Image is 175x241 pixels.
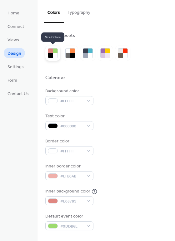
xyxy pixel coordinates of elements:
[7,50,21,57] span: Design
[60,198,83,205] span: #E08781
[4,8,23,18] a: Home
[45,163,92,170] div: Inner border color
[7,10,19,17] span: Home
[60,173,83,180] span: #EFB0AB
[4,48,25,58] a: Design
[60,123,83,130] span: #000000
[4,34,23,45] a: Views
[4,75,21,85] a: Form
[41,33,64,42] span: Site Colors
[4,61,27,72] a: Settings
[60,223,83,230] span: #9DDB6E
[60,98,83,105] span: #FFFFFF
[45,138,92,145] div: Border color
[7,91,29,97] span: Contact Us
[7,37,19,44] span: Views
[4,21,28,31] a: Connect
[60,148,83,155] span: #FFFFFF
[45,213,92,220] div: Default event color
[7,64,24,70] span: Settings
[7,77,17,84] span: Form
[45,113,92,120] div: Text color
[45,88,92,95] div: Background color
[45,75,65,81] div: Calendar
[7,23,24,30] span: Connect
[4,88,32,99] a: Contact Us
[45,188,90,195] div: Inner background color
